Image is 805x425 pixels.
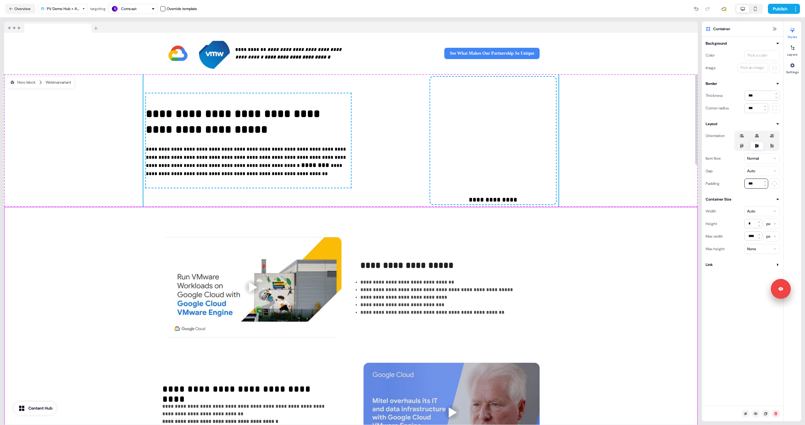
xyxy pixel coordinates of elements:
button: Publish [768,4,791,14]
button: Comcast [108,4,158,14]
div: Pick a color [747,52,769,58]
button: Settings [784,60,801,74]
div: Thickness [706,91,723,101]
div: Link [706,262,713,268]
div: Background [706,40,727,47]
div: PV Demo Hub + AI Interview [47,6,80,12]
div: Max width [706,231,723,241]
button: Container Size [706,196,780,202]
button: Link [706,262,780,268]
div: Padding [706,179,719,189]
button: See What Makes Our Partnership So Unique [444,48,540,59]
div: Auto [747,208,755,214]
div: Max height [706,244,724,254]
div: Content Hub [28,405,53,411]
div: Layout [706,121,718,127]
button: Layers [784,43,801,57]
div: Comcast [121,6,136,12]
div: Color [706,50,715,60]
div: px [766,221,770,227]
div: Webinar variant [46,79,71,86]
span: Container [713,26,730,32]
button: Pick a color [744,50,780,60]
div: px [766,233,770,240]
div: Corner radius [706,103,729,113]
div: Pick an image [739,64,765,71]
div: Image [706,63,716,73]
div: None [747,246,756,252]
div: Auto [747,168,755,174]
button: Layout [706,121,780,127]
div: Orientation [706,131,725,141]
div: Gap [706,166,713,176]
button: Overview [5,4,36,14]
button: Border [706,80,780,87]
div: Override template [167,6,197,12]
div: Width [706,206,716,216]
div: Height [706,219,717,229]
button: Content Hub [14,402,56,415]
div: Normal [747,155,759,162]
button: Pick an image [738,63,768,72]
button: Styles [784,25,801,39]
div: Border [706,80,717,87]
button: Background [706,40,780,47]
div: targeting [90,6,106,12]
div: Item flow [706,153,721,163]
div: Hero block [10,79,36,86]
div: Container Size [706,196,731,202]
div: See What Makes Our Partnership So Unique [353,48,540,59]
img: Browser topbar [4,22,101,33]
